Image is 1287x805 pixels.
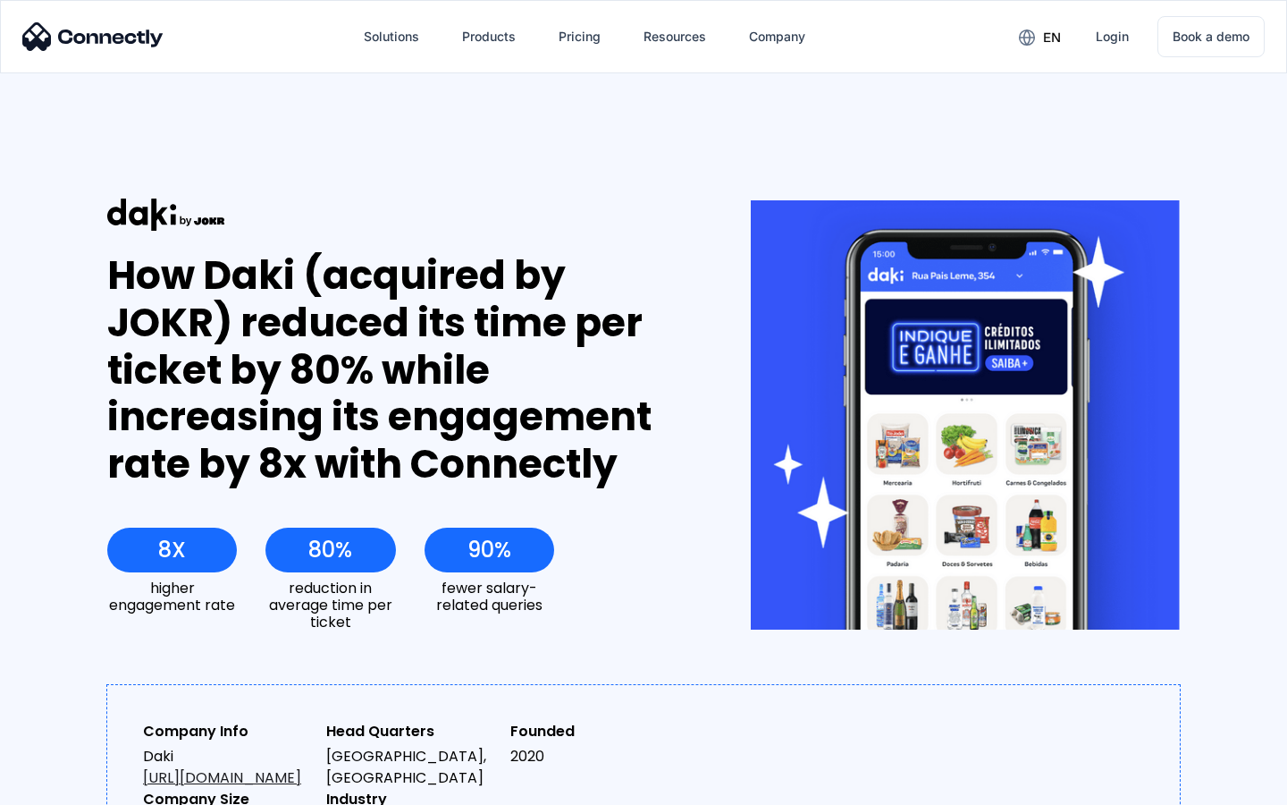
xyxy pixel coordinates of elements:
div: Pricing [559,24,601,49]
div: [GEOGRAPHIC_DATA], [GEOGRAPHIC_DATA] [326,746,495,789]
div: Daki [143,746,312,789]
div: How Daki (acquired by JOKR) reduced its time per ticket by 80% while increasing its engagement ra... [107,252,686,488]
aside: Language selected: English [18,774,107,799]
ul: Language list [36,774,107,799]
div: Company Info [143,721,312,742]
div: en [1043,25,1061,50]
div: Solutions [364,24,419,49]
div: 80% [308,538,352,563]
a: [URL][DOMAIN_NAME] [143,767,301,788]
div: reduction in average time per ticket [265,580,395,631]
div: 90% [467,538,511,563]
a: Pricing [544,15,615,58]
div: Products [462,24,516,49]
div: Head Quarters [326,721,495,742]
div: Resources [643,24,706,49]
div: Login [1096,24,1129,49]
a: Book a demo [1157,16,1265,57]
div: higher engagement rate [107,580,237,614]
a: Login [1081,15,1143,58]
img: Connectly Logo [22,22,164,51]
div: Company [749,24,805,49]
div: Founded [510,721,679,742]
div: 2020 [510,746,679,767]
div: fewer salary-related queries [425,580,554,614]
div: 8X [158,538,186,563]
